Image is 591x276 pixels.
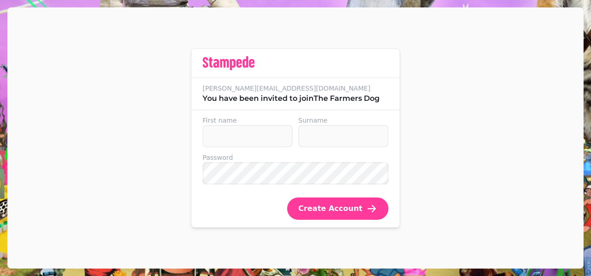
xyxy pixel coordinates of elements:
label: Surname [298,116,388,125]
span: Create Account [298,205,362,212]
label: First name [203,116,293,125]
button: Create Account [287,197,388,220]
label: [PERSON_NAME][EMAIL_ADDRESS][DOMAIN_NAME] [203,84,388,93]
p: You have been invited to join The Farmers Dog [203,93,388,104]
label: Password [203,153,388,162]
